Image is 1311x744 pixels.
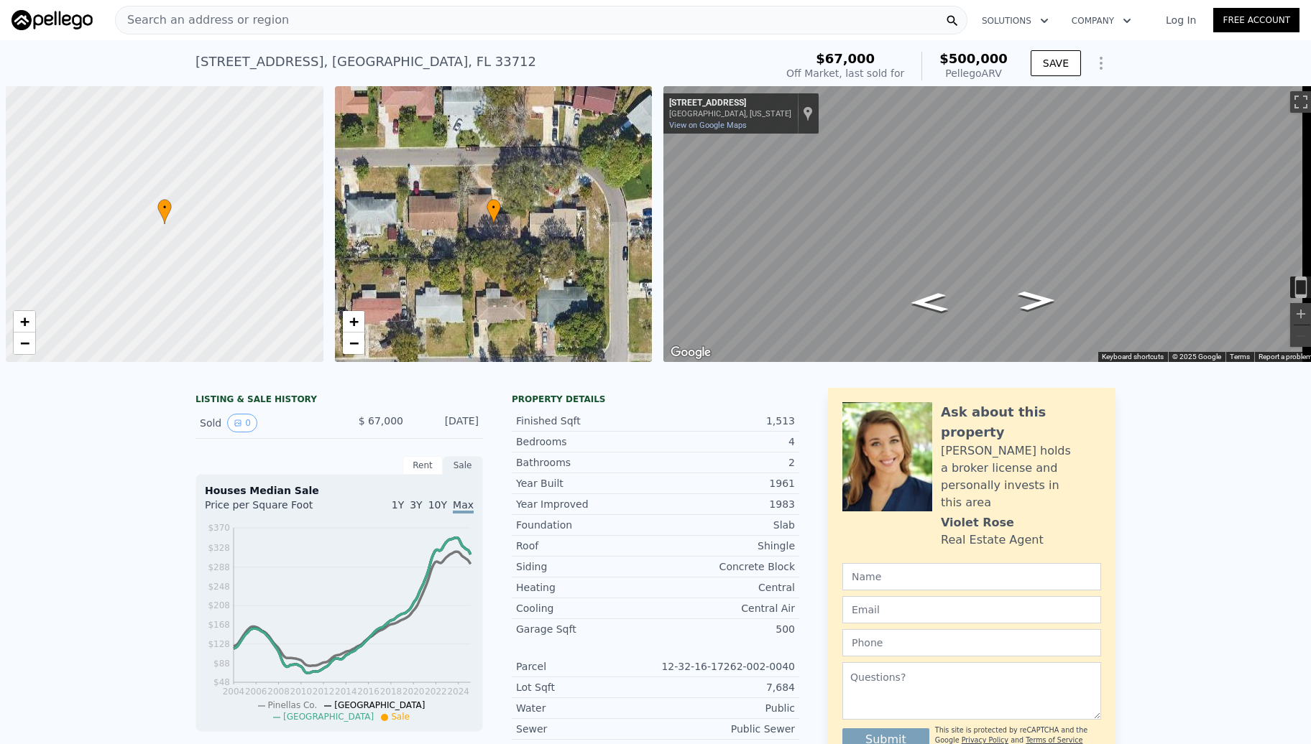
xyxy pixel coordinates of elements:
div: [PERSON_NAME] holds a broker license and personally invests in this area [941,442,1101,511]
span: $500,000 [939,51,1008,66]
div: 7,684 [655,680,795,694]
span: $67,000 [816,51,875,66]
tspan: 2006 [245,687,267,697]
span: + [349,312,358,330]
div: Real Estate Agent [941,531,1044,549]
tspan: $288 [208,562,230,572]
div: Violet Rose [941,514,1014,531]
div: 12-32-16-17262-002-0040 [655,659,795,674]
div: Public Sewer [655,722,795,736]
span: 10Y [428,499,447,511]
div: • [487,199,501,224]
a: Zoom in [14,311,35,333]
tspan: 2024 [448,687,470,697]
tspan: 2010 [290,687,313,697]
div: Concrete Block [655,559,795,574]
path: Go East, 62nd Terrace S [894,288,964,317]
tspan: $208 [208,601,230,611]
div: Bathrooms [516,455,655,470]
tspan: 2020 [402,687,425,697]
span: $ 67,000 [359,415,403,427]
button: Solutions [970,8,1060,34]
span: [GEOGRAPHIC_DATA] [334,700,425,710]
tspan: $128 [208,639,230,649]
div: [GEOGRAPHIC_DATA], [US_STATE] [669,109,791,118]
div: Water [516,701,655,715]
div: LISTING & SALE HISTORY [195,394,483,408]
a: Free Account [1213,8,1299,32]
a: Log In [1149,13,1213,27]
div: Finished Sqft [516,414,655,428]
div: 1983 [655,497,795,511]
a: Terms of Service [1026,736,1082,744]
div: Shingle [655,539,795,553]
div: Houses Median Sale [205,483,474,498]
tspan: 2016 [358,687,380,697]
span: 3Y [410,499,422,511]
span: • [487,201,501,214]
div: Parcel [516,659,655,674]
div: Lot Sqft [516,680,655,694]
span: © 2025 Google [1172,353,1221,361]
input: Name [842,563,1101,590]
path: Go West, 62nd Terrace S [1002,287,1072,315]
input: Email [842,596,1101,623]
a: Terms (opens in new tab) [1230,353,1250,361]
tspan: $48 [213,678,230,688]
span: [GEOGRAPHIC_DATA] [283,712,374,722]
span: Search an address or region [116,11,289,29]
tspan: 2004 [223,687,245,697]
div: 1961 [655,476,795,490]
a: Open this area in Google Maps (opens a new window) [667,343,714,362]
div: Price per Square Foot [205,498,339,521]
tspan: 2014 [335,687,357,697]
button: View historical data [227,414,257,432]
tspan: $370 [208,523,230,533]
div: [STREET_ADDRESS] , [GEOGRAPHIC_DATA] , FL 33712 [195,52,536,72]
a: View on Google Maps [669,121,747,130]
button: Keyboard shortcuts [1102,352,1164,362]
span: Pinellas Co. [268,700,318,710]
tspan: 2012 [313,687,335,697]
div: 2 [655,455,795,470]
tspan: $248 [208,582,230,592]
div: 4 [655,434,795,449]
button: Company [1060,8,1143,34]
button: SAVE [1031,50,1081,76]
tspan: $168 [208,620,230,630]
div: [DATE] [415,414,479,432]
div: Roof [516,539,655,553]
img: Pellego [11,10,93,30]
div: Sale [443,456,483,475]
tspan: $328 [208,543,230,553]
tspan: 2022 [425,687,447,697]
tspan: 2018 [380,687,402,697]
span: 1Y [392,499,404,511]
div: Year Built [516,476,655,490]
div: Public [655,701,795,715]
div: [STREET_ADDRESS] [669,98,791,109]
div: Sold [200,414,328,432]
div: Rent [402,456,443,475]
a: Privacy Policy [962,736,1008,744]
div: Pellego ARV [939,66,1008,80]
tspan: 2008 [267,687,290,697]
div: Foundation [516,518,655,532]
div: Property details [512,394,799,405]
div: Ask about this property [941,402,1101,442]
div: Siding [516,559,655,574]
div: 1,513 [655,414,795,428]
div: Central [655,580,795,595]
div: Sewer [516,722,655,736]
div: Year Improved [516,497,655,511]
span: Max [453,499,474,513]
div: 500 [655,622,795,636]
div: Cooling [516,601,655,615]
div: Slab [655,518,795,532]
span: − [349,334,358,352]
div: • [157,199,172,224]
div: Central Air [655,601,795,615]
input: Phone [842,629,1101,656]
span: + [20,312,29,330]
div: Heating [516,580,655,595]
